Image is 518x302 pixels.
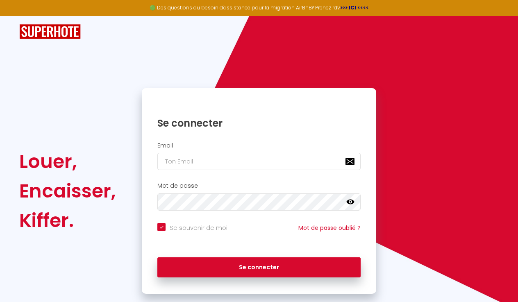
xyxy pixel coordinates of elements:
[157,142,361,149] h2: Email
[157,257,361,278] button: Se connecter
[340,4,369,11] a: >>> ICI <<<<
[19,176,116,206] div: Encaisser,
[298,224,361,232] a: Mot de passe oublié ?
[19,24,81,39] img: SuperHote logo
[19,147,116,176] div: Louer,
[157,182,361,189] h2: Mot de passe
[157,153,361,170] input: Ton Email
[157,117,361,129] h1: Se connecter
[19,206,116,235] div: Kiffer.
